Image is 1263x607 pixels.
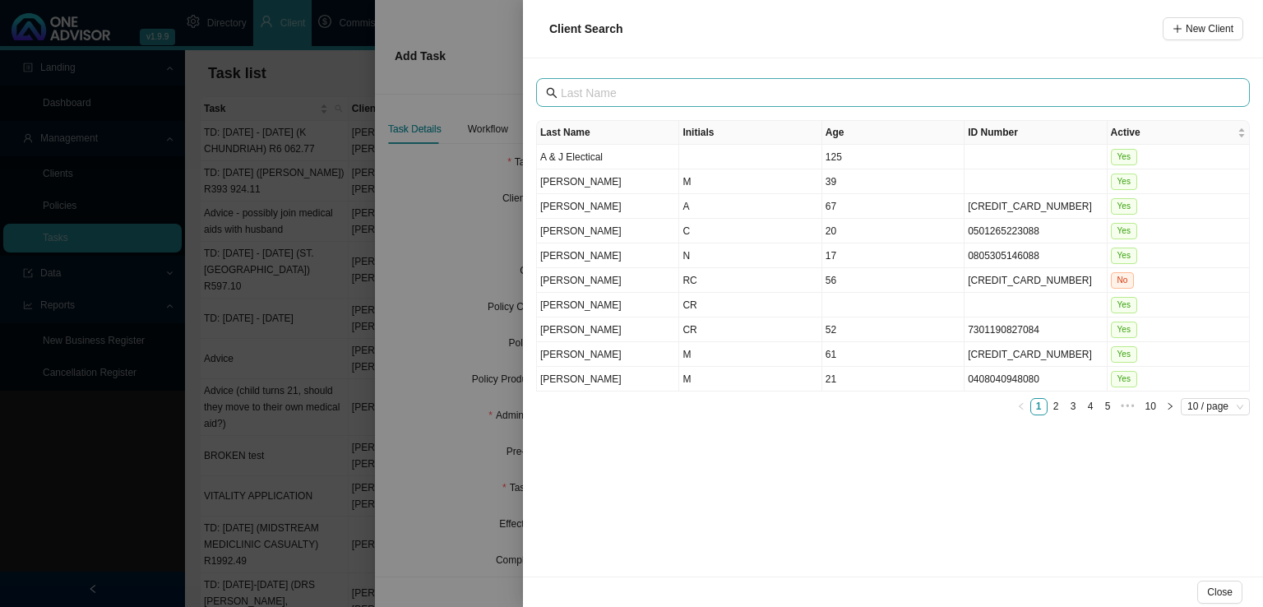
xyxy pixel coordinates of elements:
button: right [1162,398,1179,415]
a: 4 [1083,399,1099,415]
td: [PERSON_NAME] [537,243,679,268]
span: 20 [826,225,836,237]
div: Page Size [1181,398,1250,415]
span: Active [1111,124,1234,141]
span: 17 [826,250,836,262]
td: M [679,342,821,367]
span: plus [1173,24,1182,34]
li: 5 [1099,398,1117,415]
li: 10 [1140,398,1162,415]
td: [CREDIT_CARD_NUMBER] [965,342,1107,367]
td: 0805305146088 [965,243,1107,268]
span: 21 [826,373,836,385]
span: Yes [1111,297,1137,313]
span: Yes [1111,198,1137,215]
a: 10 [1140,399,1161,415]
td: [CREDIT_CARD_NUMBER] [965,268,1107,293]
th: Age [822,121,965,145]
input: Last Name [561,84,1228,102]
span: Close [1207,584,1233,600]
span: 67 [826,201,836,212]
span: search [546,87,557,99]
td: M [679,169,821,194]
span: Yes [1111,248,1137,264]
span: Yes [1111,371,1137,387]
td: 0408040948080 [965,367,1107,392]
td: CR [679,293,821,317]
td: A [679,194,821,219]
span: Client Search [549,22,622,35]
span: 52 [826,324,836,336]
td: [PERSON_NAME] [537,293,679,317]
button: Close [1197,581,1242,604]
td: [CREDIT_CARD_NUMBER] [965,194,1107,219]
td: RC [679,268,821,293]
li: 1 [1030,398,1048,415]
span: left [1017,402,1025,410]
span: ••• [1117,398,1140,415]
td: CR [679,317,821,342]
li: 3 [1065,398,1082,415]
td: A & J Electical [537,145,679,169]
span: Yes [1111,149,1137,165]
td: N [679,243,821,268]
a: 3 [1066,399,1081,415]
li: 2 [1048,398,1065,415]
li: Previous Page [1013,398,1030,415]
span: 39 [826,176,836,188]
th: ID Number [965,121,1107,145]
th: Last Name [537,121,679,145]
td: [PERSON_NAME] [537,367,679,392]
a: 5 [1100,399,1116,415]
th: Initials [679,121,821,145]
td: [PERSON_NAME] [537,219,679,243]
span: 125 [826,151,842,163]
td: M [679,367,821,392]
td: [PERSON_NAME] [537,268,679,293]
td: [PERSON_NAME] [537,169,679,194]
th: Active [1108,121,1250,145]
li: Next Page [1162,398,1179,415]
td: [PERSON_NAME] [537,194,679,219]
span: Yes [1111,174,1137,190]
button: New Client [1163,17,1243,40]
span: right [1166,402,1174,410]
span: Yes [1111,346,1137,363]
span: Yes [1111,223,1137,239]
td: [PERSON_NAME] [537,317,679,342]
button: left [1013,398,1030,415]
span: No [1111,272,1135,289]
td: 7301190827084 [965,317,1107,342]
span: Yes [1111,322,1137,338]
span: 10 / page [1187,399,1243,415]
span: New Client [1186,21,1233,37]
li: Next 5 Pages [1117,398,1140,415]
li: 4 [1082,398,1099,415]
a: 1 [1031,399,1047,415]
td: [PERSON_NAME] [537,342,679,367]
span: 61 [826,349,836,360]
a: 2 [1048,399,1064,415]
td: C [679,219,821,243]
span: 56 [826,275,836,286]
td: 0501265223088 [965,219,1107,243]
